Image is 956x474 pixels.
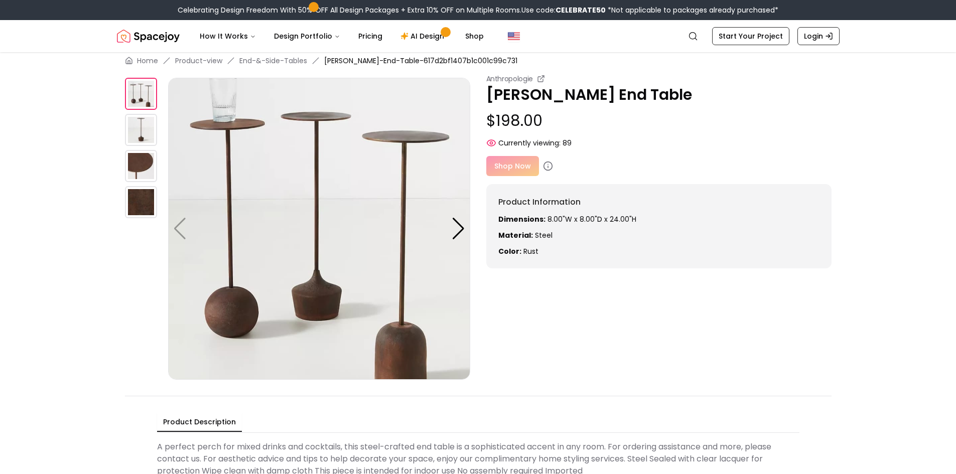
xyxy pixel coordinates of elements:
strong: Dimensions: [498,214,545,224]
small: Anthropologie [486,74,533,84]
img: https://storage.googleapis.com/spacejoy-main/assets/617d2bf1407b1c001c99c731/product_1_8epg024hf3j [125,114,157,146]
a: End-&-Side-Tables [239,56,307,66]
div: Celebrating Design Freedom With 50% OFF All Design Packages + Extra 10% OFF on Multiple Rooms. [178,5,778,15]
button: Product Description [157,413,242,432]
img: https://storage.googleapis.com/spacejoy-main/assets/617d2bf1407b1c001c99c731/product_3_gampn87405k8 [125,186,157,218]
span: *Not applicable to packages already purchased* [606,5,778,15]
h6: Product Information [498,196,820,208]
strong: Color: [498,246,521,256]
span: Currently viewing: [498,138,561,148]
nav: Global [117,20,840,52]
a: Pricing [350,26,390,46]
img: Spacejoy Logo [117,26,180,46]
a: Product-view [175,56,222,66]
img: https://storage.googleapis.com/spacejoy-main/assets/617d2bf1407b1c001c99c731/product_0_clakjhep20l6 [168,78,470,380]
span: rust [523,246,538,256]
span: 89 [563,138,572,148]
p: $198.00 [486,112,832,130]
button: Design Portfolio [266,26,348,46]
a: Home [137,56,158,66]
span: Steel [535,230,553,240]
span: Use code: [521,5,606,15]
p: 8.00"W x 8.00"D x 24.00"H [498,214,820,224]
a: Login [797,27,840,45]
b: CELEBRATE50 [556,5,606,15]
strong: Material: [498,230,533,240]
a: AI Design [392,26,455,46]
a: Spacejoy [117,26,180,46]
a: Shop [457,26,492,46]
nav: breadcrumb [125,56,832,66]
img: United States [508,30,520,42]
p: [PERSON_NAME] End Table [486,86,832,104]
button: How It Works [192,26,264,46]
span: [PERSON_NAME]-End-Table-617d2bf1407b1c001c99c731 [324,56,517,66]
nav: Main [192,26,492,46]
img: https://storage.googleapis.com/spacejoy-main/assets/617d2bf1407b1c001c99c731/product_0_clakjhep20l6 [125,78,157,110]
img: https://storage.googleapis.com/spacejoy-main/assets/617d2bf1407b1c001c99c731/product_2_b8op9g36daff [125,150,157,182]
a: Start Your Project [712,27,789,45]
